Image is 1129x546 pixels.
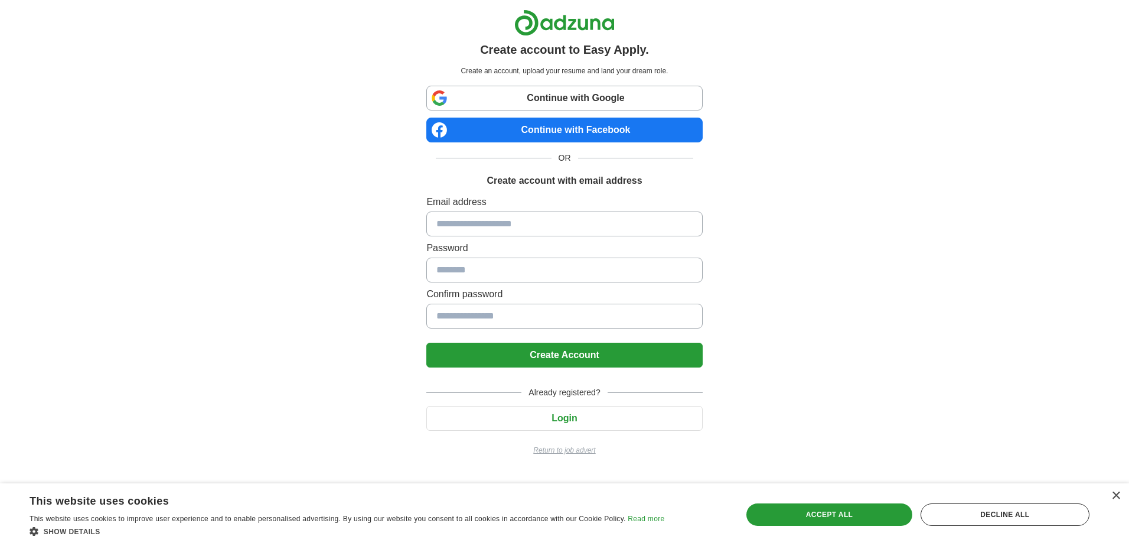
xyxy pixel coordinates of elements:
span: This website uses cookies to improve user experience and to enable personalised advertising. By u... [30,515,626,523]
a: Continue with Facebook [426,118,702,142]
label: Password [426,241,702,255]
h1: Create account with email address [487,174,642,188]
a: Login [426,413,702,423]
span: Already registered? [521,386,607,399]
h1: Create account to Easy Apply. [480,41,649,58]
span: Show details [44,528,100,536]
a: Continue with Google [426,86,702,110]
button: Login [426,406,702,431]
label: Confirm password [426,287,702,301]
div: Close [1111,492,1120,500]
a: Return to job advert [426,445,702,456]
span: OR [552,152,578,164]
div: This website uses cookies [30,490,635,508]
button: Create Account [426,343,702,368]
div: Show details [30,525,664,537]
img: Adzuna logo [514,9,615,36]
div: Accept all [746,503,912,526]
label: Email address [426,195,702,209]
p: Create an account, upload your resume and land your dream role. [429,66,700,76]
div: Decline all [921,503,1089,526]
a: Read more, opens a new window [628,515,664,523]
